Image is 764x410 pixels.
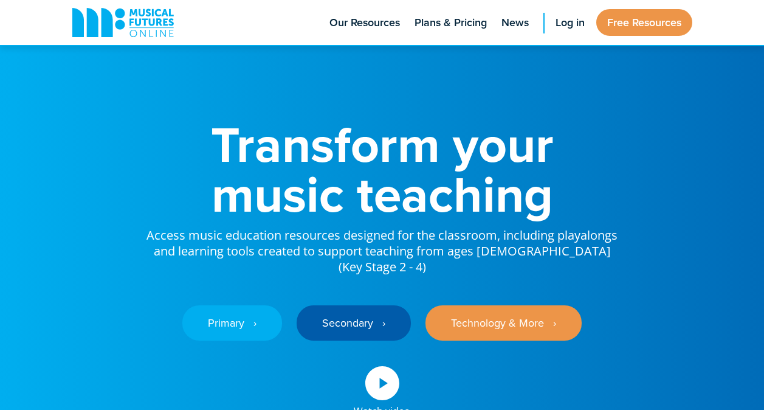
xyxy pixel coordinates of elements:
span: Plans & Pricing [415,15,487,31]
a: Primary ‎‏‏‎ ‎ › [182,305,282,341]
h1: Transform your music teaching [145,119,619,219]
a: Free Resources [596,9,692,36]
span: News [501,15,529,31]
span: Log in [556,15,585,31]
a: Secondary ‎‏‏‎ ‎ › [297,305,411,341]
a: Technology & More ‎‏‏‎ ‎ › [425,305,582,341]
span: Our Resources [329,15,400,31]
p: Access music education resources designed for the classroom, including playalongs and learning to... [145,219,619,275]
